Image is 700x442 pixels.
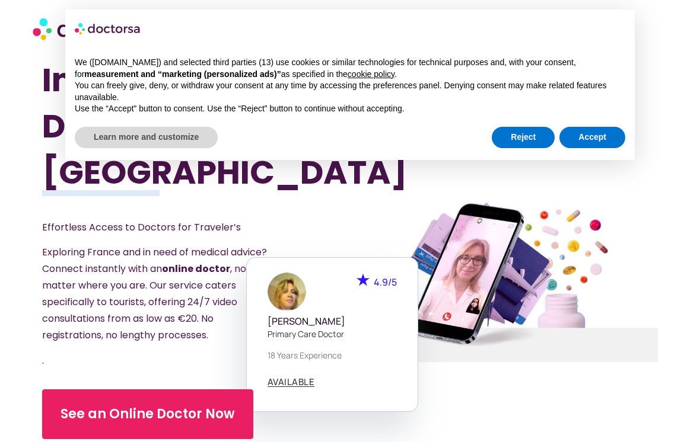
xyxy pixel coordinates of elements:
h1: Instant Online Doctors in [GEOGRAPHIC_DATA] [42,57,304,196]
h5: [PERSON_NAME] [268,316,397,327]
a: AVAILABLE [268,377,315,387]
span: Exploring France and in need of medical advice? Connect instantly with an , no matter where you a... [42,245,267,342]
button: Learn more and customize [75,127,218,148]
p: 18 years experience [268,349,397,361]
span: See an Online Doctor Now [61,405,235,424]
strong: measurement and “marketing (personalized ads)” [84,69,281,79]
span: Effortless Access to Doctors for Traveler’s [42,220,241,234]
p: You can freely give, deny, or withdraw your consent at any time by accessing the preferences pane... [75,80,625,103]
p: Primary care doctor [268,328,397,340]
a: cookie policy [348,69,394,79]
p: . [42,353,275,369]
button: Accept [559,127,625,148]
strong: online doctor [162,262,230,276]
p: Use the “Accept” button to consent. Use the “Reject” button to continue without accepting. [75,103,625,115]
img: logo [75,19,141,38]
span: 4.9/5 [374,276,397,289]
p: We ([DOMAIN_NAME]) and selected third parties (13) use cookies or similar technologies for techni... [75,57,625,80]
button: Reject [492,127,555,148]
a: See an Online Doctor Now [42,389,253,439]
